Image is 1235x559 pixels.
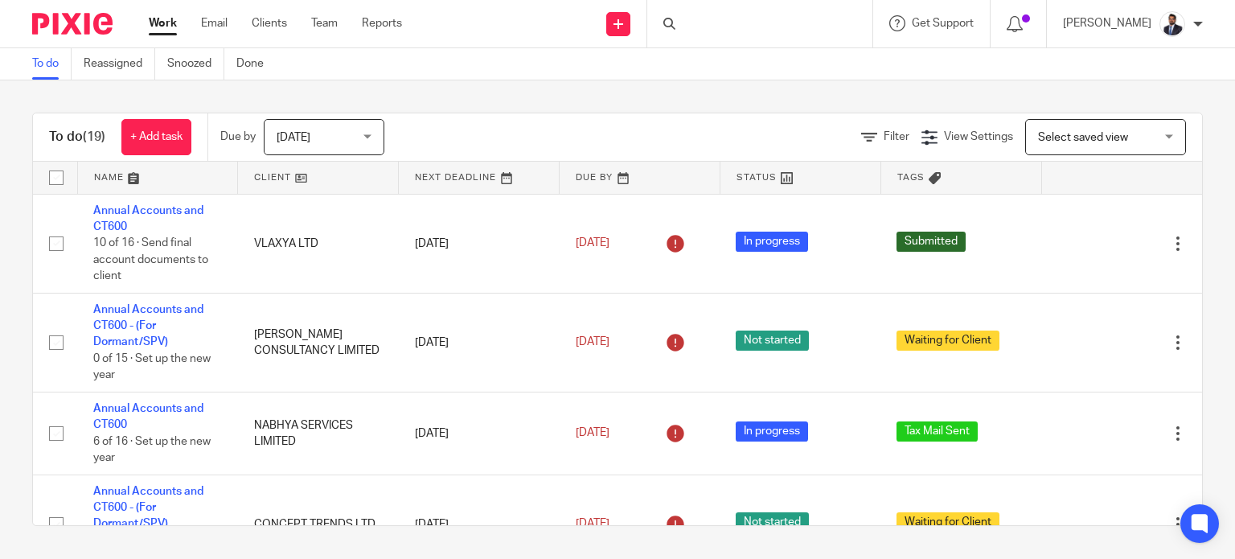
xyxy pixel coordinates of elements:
span: [DATE] [576,519,609,530]
a: Team [311,15,338,31]
span: Select saved view [1038,132,1128,143]
span: 6 of 16 · Set up the new year [93,436,211,464]
span: (19) [83,130,105,143]
span: Waiting for Client [897,331,999,351]
img: _MG_2399_1.jpg [1159,11,1185,37]
p: Due by [220,129,256,145]
td: [PERSON_NAME] CONSULTANCY LIMITED [238,293,399,392]
a: Annual Accounts and CT600 - (For Dormant/SPV) [93,486,203,530]
a: Snoozed [167,48,224,80]
span: Filter [884,131,909,142]
a: Annual Accounts and CT600 [93,205,203,232]
span: Submitted [897,232,966,252]
a: Work [149,15,177,31]
a: To do [32,48,72,80]
td: VLAXYA LTD [238,194,399,293]
a: Reassigned [84,48,155,80]
span: [DATE] [576,337,609,348]
span: 10 of 16 · Send final account documents to client [93,237,208,282]
span: Not started [736,512,809,532]
a: Email [201,15,228,31]
a: Annual Accounts and CT600 [93,403,203,430]
span: Tags [897,173,925,182]
td: [DATE] [399,392,560,475]
a: Annual Accounts and CT600 - (For Dormant/SPV) [93,304,203,348]
span: 0 of 15 · Set up the new year [93,353,211,381]
h1: To do [49,129,105,146]
span: Get Support [912,18,974,29]
a: Clients [252,15,287,31]
a: Done [236,48,276,80]
a: Reports [362,15,402,31]
span: In progress [736,232,808,252]
p: [PERSON_NAME] [1063,15,1151,31]
span: [DATE] [576,237,609,249]
span: [DATE] [277,132,310,143]
td: [DATE] [399,194,560,293]
span: Tax Mail Sent [897,421,978,442]
span: View Settings [944,131,1013,142]
span: [DATE] [576,428,609,439]
span: Waiting for Client [897,512,999,532]
td: [DATE] [399,293,560,392]
span: In progress [736,421,808,442]
td: NABHYA SERVICES LIMITED [238,392,399,475]
img: Pixie [32,13,113,35]
a: + Add task [121,119,191,155]
span: Not started [736,331,809,351]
